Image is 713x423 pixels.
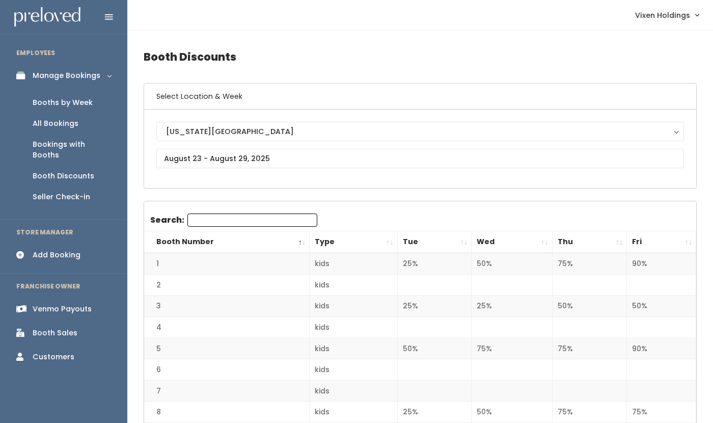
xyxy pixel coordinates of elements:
[310,338,398,359] td: kids
[310,296,398,317] td: kids
[626,338,696,359] td: 90%
[310,402,398,423] td: kids
[626,402,696,423] td: 75%
[144,380,310,402] td: 7
[33,328,77,338] div: Booth Sales
[144,296,310,317] td: 3
[33,171,94,181] div: Booth Discounts
[471,338,552,359] td: 75%
[33,352,74,362] div: Customers
[144,43,697,71] h4: Booth Discounts
[33,70,100,81] div: Manage Bookings
[14,7,80,27] img: preloved logo
[310,231,398,253] th: Type: activate to sort column ascending
[33,139,111,161] div: Bookings with Booths
[552,402,626,423] td: 75%
[626,253,696,274] td: 90%
[397,296,471,317] td: 25%
[144,274,310,296] td: 2
[144,84,696,110] h6: Select Location & Week
[33,97,93,108] div: Booths by Week
[397,402,471,423] td: 25%
[33,192,90,202] div: Seller Check-in
[626,296,696,317] td: 50%
[156,122,684,141] button: [US_STATE][GEOGRAPHIC_DATA]
[552,253,626,274] td: 75%
[310,359,398,381] td: kids
[144,338,310,359] td: 5
[144,359,310,381] td: 6
[471,253,552,274] td: 50%
[144,231,310,253] th: Booth Number: activate to sort column descending
[310,253,398,274] td: kids
[552,231,626,253] th: Thu: activate to sort column ascending
[144,402,310,423] td: 8
[33,304,92,314] div: Venmo Payouts
[33,118,78,129] div: All Bookings
[471,231,552,253] th: Wed: activate to sort column ascending
[144,253,310,274] td: 1
[144,317,310,338] td: 4
[552,338,626,359] td: 75%
[471,402,552,423] td: 50%
[552,296,626,317] td: 50%
[150,214,317,227] label: Search:
[397,231,471,253] th: Tue: activate to sort column ascending
[626,231,696,253] th: Fri: activate to sort column ascending
[310,380,398,402] td: kids
[310,317,398,338] td: kids
[187,214,317,227] input: Search:
[166,126,674,137] div: [US_STATE][GEOGRAPHIC_DATA]
[310,274,398,296] td: kids
[635,10,690,21] span: Vixen Holdings
[625,4,709,26] a: Vixen Holdings
[471,296,552,317] td: 25%
[397,253,471,274] td: 25%
[156,149,684,168] input: August 23 - August 29, 2025
[33,250,80,260] div: Add Booking
[397,338,471,359] td: 50%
